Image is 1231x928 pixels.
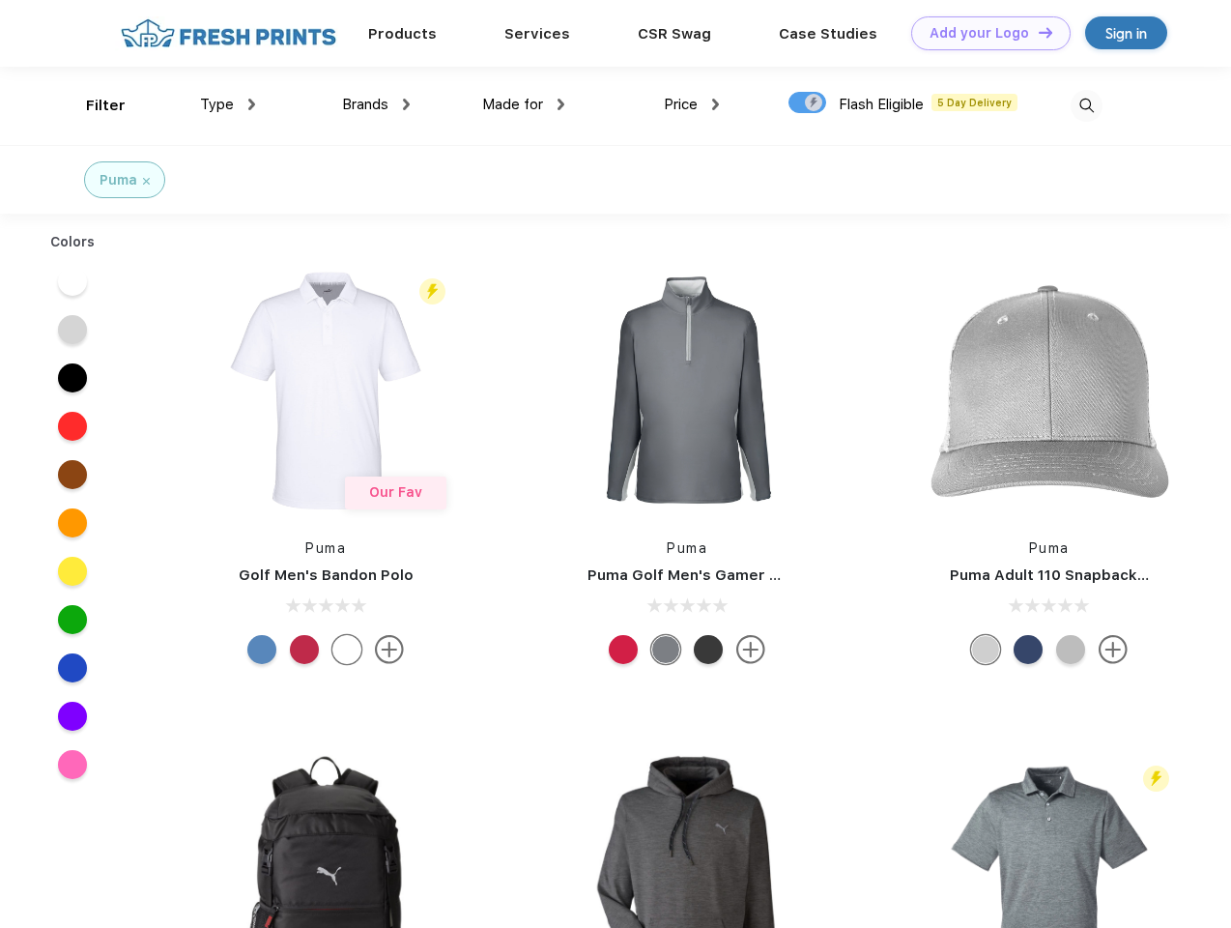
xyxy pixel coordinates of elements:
[86,95,126,117] div: Filter
[971,635,1000,664] div: Quarry Brt Whit
[504,25,570,43] a: Services
[1029,540,1070,556] a: Puma
[664,96,698,113] span: Price
[368,25,437,43] a: Products
[200,96,234,113] span: Type
[115,16,342,50] img: fo%20logo%202.webp
[558,262,816,519] img: func=resize&h=266
[1099,635,1128,664] img: more.svg
[247,635,276,664] div: Lake Blue
[197,262,454,519] img: func=resize&h=266
[1056,635,1085,664] div: Quarry with Brt Whit
[667,540,707,556] a: Puma
[931,94,1017,111] span: 5 Day Delivery
[736,635,765,664] img: more.svg
[694,635,723,664] div: Puma Black
[403,99,410,110] img: dropdown.png
[930,25,1029,42] div: Add your Logo
[1143,766,1169,792] img: flash_active_toggle.svg
[638,25,711,43] a: CSR Swag
[921,262,1178,519] img: func=resize&h=266
[369,484,422,500] span: Our Fav
[587,566,893,584] a: Puma Golf Men's Gamer Golf Quarter-Zip
[100,170,137,190] div: Puma
[651,635,680,664] div: Quiet Shade
[305,540,346,556] a: Puma
[239,566,414,584] a: Golf Men's Bandon Polo
[1085,16,1167,49] a: Sign in
[36,232,110,252] div: Colors
[712,99,719,110] img: dropdown.png
[1105,22,1147,44] div: Sign in
[609,635,638,664] div: Ski Patrol
[482,96,543,113] span: Made for
[143,178,150,185] img: filter_cancel.svg
[375,635,404,664] img: more.svg
[839,96,924,113] span: Flash Eligible
[248,99,255,110] img: dropdown.png
[558,99,564,110] img: dropdown.png
[1071,90,1102,122] img: desktop_search.svg
[1039,27,1052,38] img: DT
[332,635,361,664] div: Bright White
[419,278,445,304] img: flash_active_toggle.svg
[1014,635,1043,664] div: Peacoat with Qut Shd
[342,96,388,113] span: Brands
[290,635,319,664] div: Ski Patrol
